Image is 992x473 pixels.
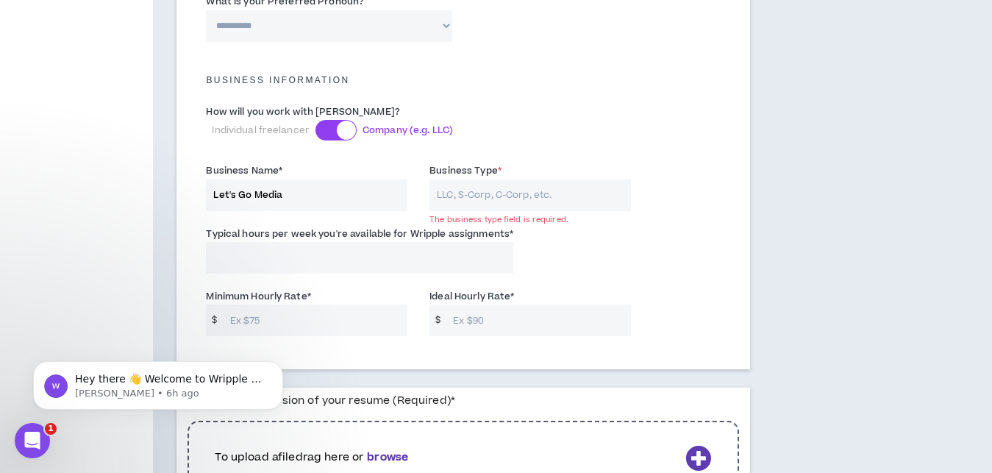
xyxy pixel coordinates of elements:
p: To upload a file drag here or [215,449,679,466]
label: Minimum Hourly Rate [206,285,310,308]
span: $ [429,305,446,336]
span: $ [206,305,223,336]
span: 1 [45,423,57,435]
iframe: Intercom notifications message [11,330,305,433]
label: Business Name [206,159,282,182]
input: LLC, S-Corp, C-Corp, etc. [429,179,631,211]
iframe: Intercom live chat [15,423,50,458]
h5: Business Information [195,75,731,85]
span: Individual freelancer [212,124,310,137]
span: Company (e.g. LLC) [363,124,453,137]
label: Typical hours per week you're available for Wripple assignments [206,222,513,246]
div: The business type field is required. [429,214,631,225]
input: Ex $90 [446,305,631,336]
label: Ideal Hourly Rate [429,285,514,308]
label: Business Type [429,159,502,182]
b: browse [367,449,408,465]
label: Upload a PDF version of your resume (Required) [188,388,455,413]
input: Business Name [206,179,407,211]
input: Ex $75 [223,305,408,336]
label: How will you work with [PERSON_NAME]? [206,100,399,124]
